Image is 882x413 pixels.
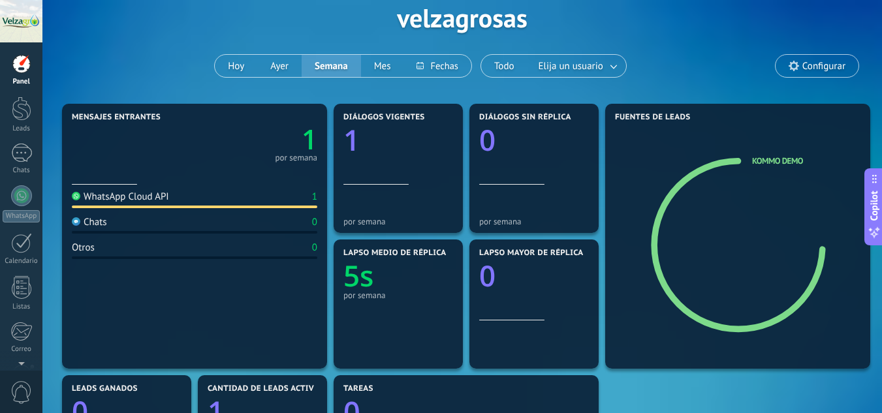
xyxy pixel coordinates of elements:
span: Fuentes de leads [615,113,691,122]
img: Chats [72,217,80,226]
span: Tareas [343,384,373,393]
button: Hoy [215,55,257,77]
span: Cantidad de leads activos [208,384,324,393]
div: por semana [343,217,453,226]
div: Panel [3,78,40,86]
div: Correo [3,345,40,354]
span: Leads ganados [72,384,138,393]
div: Otros [72,241,95,254]
span: Lapso medio de réplica [343,249,447,258]
button: Todo [481,55,528,77]
span: Lapso mayor de réplica [479,249,583,258]
button: Fechas [403,55,471,77]
div: Calendario [3,257,40,266]
text: 0 [479,256,496,295]
text: 0 [479,120,496,159]
text: 5s [343,256,374,295]
span: Configurar [802,61,845,72]
div: Chats [72,216,107,228]
span: Elija un usuario [536,57,606,75]
div: Listas [3,303,40,311]
div: por semana [343,290,453,300]
div: por semana [479,217,589,226]
span: Mensajes entrantes [72,113,161,122]
div: Leads [3,125,40,133]
img: WhatsApp Cloud API [72,192,80,200]
span: Diálogos vigentes [343,113,425,122]
button: Elija un usuario [528,55,626,77]
span: Diálogos sin réplica [479,113,571,122]
div: 1 [312,191,317,203]
button: Mes [361,55,404,77]
div: WhatsApp Cloud API [72,191,169,203]
a: 1 [195,121,317,158]
div: por semana [275,155,317,161]
span: Copilot [868,191,881,221]
button: Ayer [257,55,302,77]
div: Chats [3,166,40,175]
a: Kommo Demo [752,155,803,166]
button: Semana [302,55,361,77]
div: 0 [312,241,317,254]
text: 1 [302,121,317,158]
div: WhatsApp [3,210,40,222]
div: 0 [312,216,317,228]
text: 1 [343,120,360,159]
